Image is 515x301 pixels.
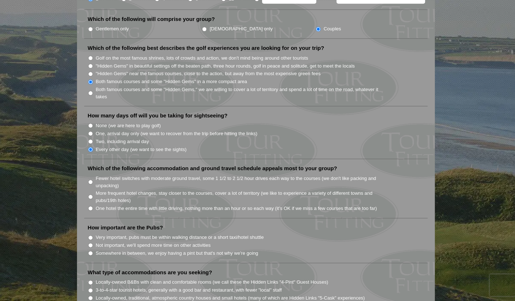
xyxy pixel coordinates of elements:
label: How many days off will you be taking for sightseeing? [88,112,228,119]
label: "Hidden Gems" in beautiful settings off the beaten path, three hour rounds, golf in peace and sol... [96,63,355,70]
label: More frequent hotel changes, stay closer to the courses, cover a lot of territory (we like to exp... [96,190,386,204]
label: Two, including arrival day [96,138,149,145]
label: Fewer hotel switches with moderate ground travel, some 1 1/2 to 2 1/2 hour drives each way to the... [96,175,386,189]
label: 3-to-4-star tourist hotels, generally with a good bar and restaurant, with fewer "local" staff [96,287,282,294]
label: Both famous courses and some "Hidden Gems" in a more compact area [96,78,247,85]
label: Locally-owned B&Bs with clean and comfortable rooms (we call these the Hidden Links "4-Pint" Gues... [96,279,328,286]
label: None (we are here to play golf) [96,122,161,129]
label: Golf on the most famous shrines, lots of crowds and action, we don't mind being around other tour... [96,55,308,62]
label: Couples [323,25,341,33]
label: One hotel the entire time with little driving, nothing more than an hour or so each way (it’s OK ... [96,205,377,212]
label: Which of the following accommodation and ground travel schedule appeals most to your group? [88,165,337,172]
label: [DEMOGRAPHIC_DATA] only [210,25,272,33]
label: Somewhere in between, we enjoy having a pint but that's not why we're going [96,250,258,257]
label: "Hidden Gems" near the famous courses, close to the action, but away from the most expensive gree... [96,70,321,77]
label: How important are the Pubs? [88,224,163,231]
label: Very important, pubs must be within walking distance or a short taxi/hotel shuttle [96,234,264,241]
label: Gentlemen only [96,25,129,33]
label: Which of the following will comprise your group? [88,16,215,23]
label: Both famous courses and some "Hidden Gems," we are willing to cover a lot of territory and spend ... [96,86,386,100]
label: Every other day (we want to see the sights) [96,146,186,153]
label: Not important, we'll spend more time on other activities [96,242,211,249]
label: What type of accommodations are you seeking? [88,269,212,276]
label: One, arrival day only (we want to recover from the trip before hitting the links) [96,130,257,137]
label: Which of the following best describes the golf experiences you are looking for on your trip? [88,44,324,52]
